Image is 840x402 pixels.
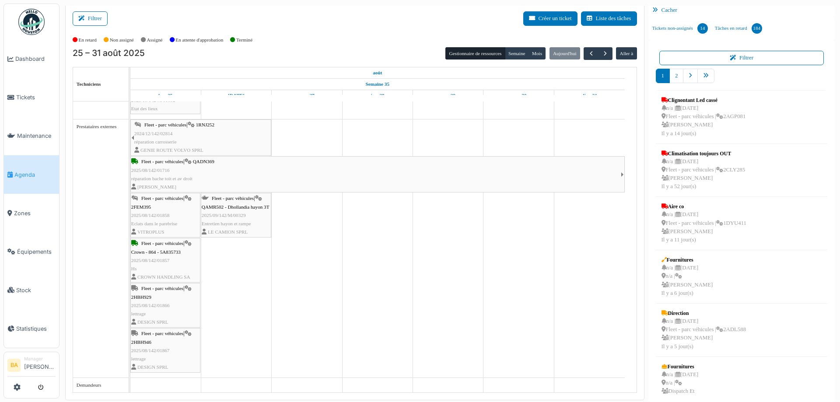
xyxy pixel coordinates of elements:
div: Manager [24,356,56,362]
a: Climatisation toujours OUT n/a |[DATE] Fleet - parc véhicules |2CLY285 [PERSON_NAME]Il y a 52 jou... [659,147,747,193]
span: Fleet - parc véhicules [144,122,186,127]
div: n/a | [DATE] Fleet - parc véhicules | 2AGP081 [PERSON_NAME] Il y a 14 jour(s) [661,104,746,138]
span: 1RNJ252 [196,122,214,127]
span: Fleet - parc véhicules [141,241,183,246]
div: Direction [661,309,746,317]
span: 2025/08/142/01858 [131,213,170,218]
span: QADN369 [193,159,214,164]
a: Stock [4,271,59,309]
div: n/a | [DATE] Fleet - parc véhicules | 2CLY285 [PERSON_NAME] Il y a 52 jour(s) [661,157,745,191]
li: [PERSON_NAME] [24,356,56,374]
span: Équipements [17,248,56,256]
span: Agenda [14,171,56,179]
span: VITROPLUS [137,229,164,234]
button: Précédent [584,47,598,60]
span: [PERSON_NAME] [137,184,176,189]
a: Tâches en retard [711,17,766,40]
button: Mois [528,47,546,59]
span: lettrage [131,356,146,361]
span: Maintenance [17,132,56,140]
label: En attente d'approbation [175,36,223,44]
span: 2025/10/142/M/01092 [131,98,175,103]
a: Dashboard [4,40,59,78]
a: Clignontant Led cassé n/a |[DATE] Fleet - parc véhicules |2AGP081 [PERSON_NAME]Il y a 14 jour(s) [659,94,748,140]
button: Gestionnaire de ressources [445,47,505,59]
span: DESIGN SPRL [137,364,168,370]
div: n/a | [DATE] Fleet - parc véhicules | 2ADL588 [PERSON_NAME] Il y a 5 jour(s) [661,317,746,351]
h2: 25 – 31 août 2025 [73,48,145,59]
span: Stock [16,286,56,294]
span: 2024/12/142/02814 [134,131,173,136]
a: 26 août 2025 [226,90,247,101]
a: Statistiques [4,309,59,348]
span: Fleet - parc véhicules [141,196,183,201]
div: | [131,194,199,236]
button: Filtrer [73,11,108,26]
span: 2FEM395 [131,204,151,210]
label: Non assigné [110,36,134,44]
a: Tickets [4,78,59,117]
span: LE CAMION SPRL [208,229,248,234]
span: Etat des lieux [131,106,158,111]
div: 14 [697,23,708,34]
div: n/a | [DATE] Fleet - parc véhicules | 1DYU411 [PERSON_NAME] Il y a 11 jour(s) [661,210,746,244]
span: QAMR502 - Dhollandia hayon 3T [202,204,269,210]
span: Dashboard [15,55,56,63]
div: n/a | [DATE] n/a | [PERSON_NAME] Il y a 6 jour(s) [661,264,713,297]
span: réparation carrosserie [134,139,177,144]
span: Crown - 864 - 5A835733 [131,249,181,255]
button: Liste des tâches [581,11,637,26]
a: Tickets non-assignés [649,17,711,40]
div: | [134,121,270,154]
div: Aire co [661,203,746,210]
span: 2HBH946 [131,339,151,345]
a: 31 août 2025 [580,90,599,101]
a: Zones [4,194,59,232]
a: 1 [656,69,670,83]
span: DESIGN SPRL [137,319,168,325]
label: En retard [79,36,97,44]
nav: pager [656,69,828,90]
a: 25 août 2025 [156,90,175,101]
div: Fournitures [661,256,713,264]
div: | [131,329,199,371]
span: Entretien hayon et rampe [202,221,251,226]
a: Agenda [4,155,59,194]
a: BA Manager[PERSON_NAME] [7,356,56,377]
a: Direction n/a |[DATE] Fleet - parc véhicules |2ADL588 [PERSON_NAME]Il y a 5 jour(s) [659,307,748,353]
span: 2025/08/142/01716 [131,168,170,173]
span: Hs [131,266,136,271]
span: Eclats dans le parebrise [131,221,177,226]
label: Assigné [147,36,163,44]
span: 2025/08/142/01866 [131,303,170,308]
a: 27 août 2025 [297,90,317,101]
li: BA [7,359,21,372]
span: Tickets [16,93,56,101]
span: CROWN HANDLING SA [137,274,190,280]
span: Techniciens [77,81,101,87]
div: Demandeurs [77,381,125,389]
div: Cacher [649,4,835,17]
span: Zones [14,209,56,217]
span: Fleet - parc véhicules [141,331,183,336]
span: 2025/08/142/01867 [131,348,170,353]
a: 28 août 2025 [368,90,387,101]
span: 2HBH929 [131,294,151,300]
span: Fleet - parc véhicules [212,196,254,201]
div: | [131,284,199,326]
a: Maintenance [4,117,59,155]
span: Statistiques [16,325,56,333]
span: Fleet - parc véhicules [141,286,183,291]
a: Équipements [4,232,59,271]
button: Aujourd'hui [549,47,580,59]
button: Créer un ticket [523,11,577,26]
div: | [202,194,270,236]
a: 29 août 2025 [438,90,458,101]
button: Filtrer [659,51,824,65]
button: Suivant [598,47,612,60]
div: 184 [752,23,762,34]
img: Badge_color-CXgf-gQk.svg [18,9,45,35]
a: 2 [669,69,683,83]
div: | [131,157,621,191]
button: Semaine [505,47,529,59]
